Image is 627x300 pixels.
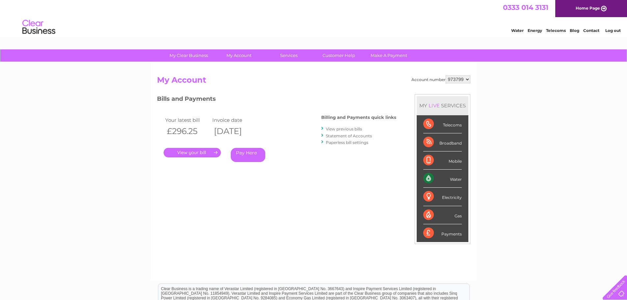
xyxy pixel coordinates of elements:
[326,133,372,138] a: Statement of Accounts
[164,116,211,124] td: Your latest bill
[312,49,366,62] a: Customer Help
[423,170,462,188] div: Water
[211,116,258,124] td: Invoice date
[546,28,566,33] a: Telecoms
[503,3,548,12] a: 0333 014 3131
[22,17,56,37] img: logo.png
[362,49,416,62] a: Make A Payment
[423,133,462,151] div: Broadband
[423,224,462,242] div: Payments
[162,49,216,62] a: My Clear Business
[411,75,470,83] div: Account number
[164,124,211,138] th: £296.25
[423,206,462,224] div: Gas
[211,124,258,138] th: [DATE]
[528,28,542,33] a: Energy
[212,49,266,62] a: My Account
[423,115,462,133] div: Telecoms
[157,75,470,88] h2: My Account
[423,188,462,206] div: Electricity
[231,148,265,162] a: Pay Here
[158,4,469,32] div: Clear Business is a trading name of Verastar Limited (registered in [GEOGRAPHIC_DATA] No. 3667643...
[511,28,524,33] a: Water
[321,115,396,120] h4: Billing and Payments quick links
[157,94,396,106] h3: Bills and Payments
[423,151,462,170] div: Mobile
[605,28,621,33] a: Log out
[583,28,599,33] a: Contact
[570,28,579,33] a: Blog
[427,102,441,109] div: LIVE
[326,140,368,145] a: Paperless bill settings
[262,49,316,62] a: Services
[326,126,362,131] a: View previous bills
[417,96,468,115] div: MY SERVICES
[164,148,221,157] a: .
